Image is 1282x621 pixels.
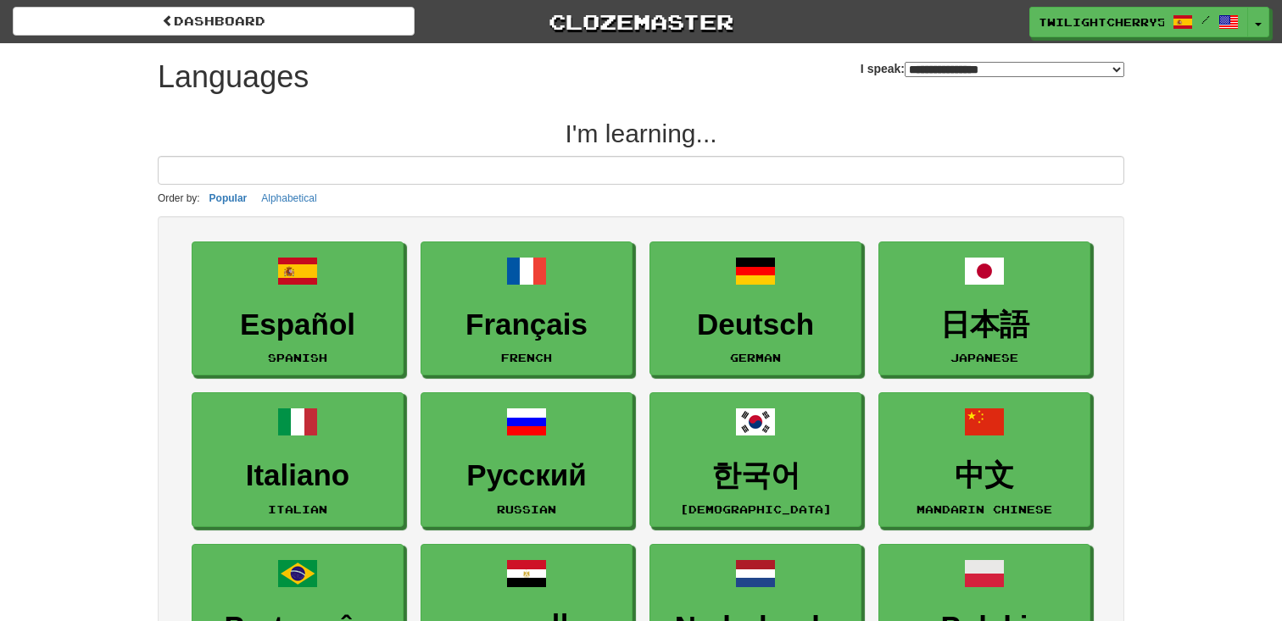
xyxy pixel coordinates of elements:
button: Popular [204,189,253,208]
small: Russian [497,503,556,515]
select: I speak: [905,62,1124,77]
small: Spanish [268,352,327,363]
a: FrançaisFrench [421,241,633,376]
h3: Italiano [201,459,394,492]
a: TwilightCherry5969 / [1029,7,1248,37]
h3: Deutsch [659,308,852,341]
h3: 中文 [888,459,1081,492]
h1: Languages [158,60,309,94]
h2: I'm learning... [158,119,1124,147]
h3: Español [201,308,394,341]
span: TwilightCherry5969 [1039,14,1164,30]
a: EspañolSpanish [192,241,404,376]
h3: Français [430,308,623,341]
a: 中文Mandarin Chinese [878,392,1090,527]
a: 日本語Japanese [878,241,1090,376]
h3: Русский [430,459,623,492]
small: French [501,352,552,363]
a: Clozemaster [440,7,842,36]
small: [DEMOGRAPHIC_DATA] [680,503,832,515]
a: РусскийRussian [421,392,633,527]
a: DeutschGerman [649,241,861,376]
h3: 日本語 [888,308,1081,341]
small: Mandarin Chinese [917,503,1052,515]
a: 한국어[DEMOGRAPHIC_DATA] [649,392,861,527]
label: I speak: [861,60,1124,77]
button: Alphabetical [256,189,321,208]
small: Order by: [158,192,200,204]
a: ItalianoItalian [192,392,404,527]
a: dashboard [13,7,415,36]
small: German [730,352,781,363]
small: Italian [268,503,327,515]
h3: 한국어 [659,459,852,492]
span: / [1201,14,1210,25]
small: Japanese [950,352,1018,363]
